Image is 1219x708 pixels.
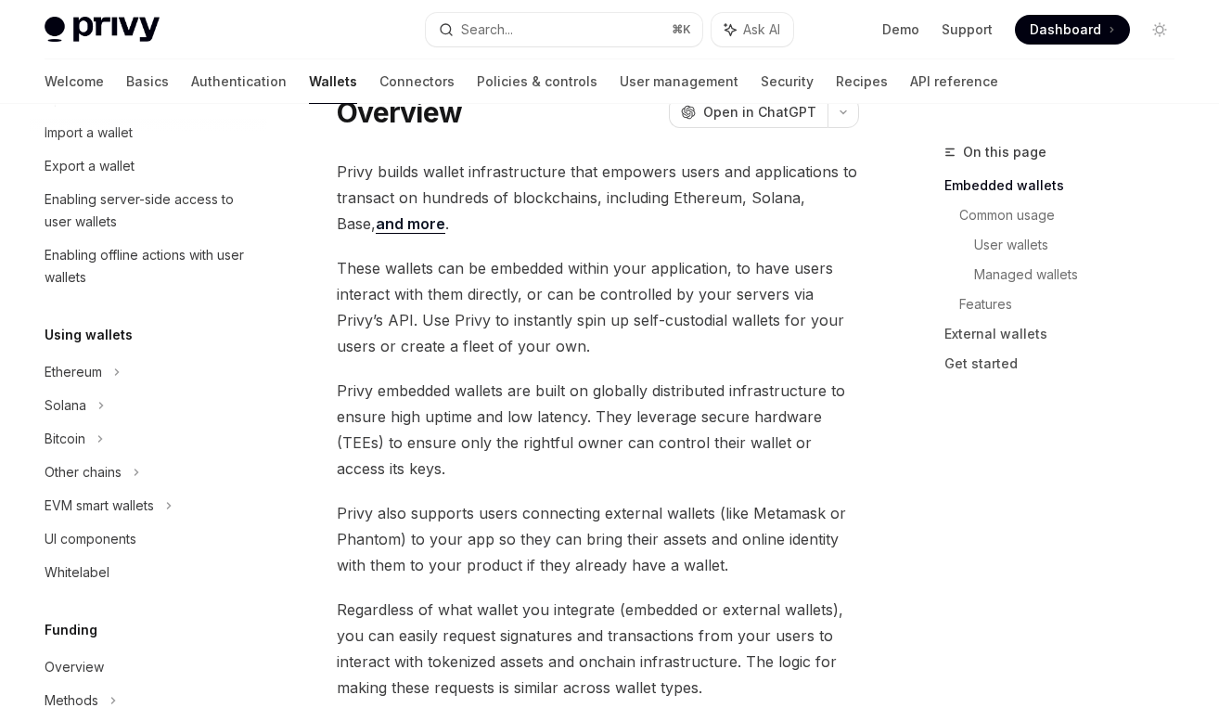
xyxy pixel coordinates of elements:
[963,141,1046,163] span: On this page
[882,20,919,39] a: Demo
[45,619,97,641] h5: Funding
[337,255,859,359] span: These wallets can be embedded within your application, to have users interact with them directly,...
[45,428,85,450] div: Bitcoin
[337,96,462,129] h1: Overview
[337,159,859,237] span: Privy builds wallet infrastructure that empowers users and applications to transact on hundreds o...
[944,349,1189,379] a: Get started
[712,13,793,46] button: Ask AI
[944,319,1189,349] a: External wallets
[30,183,267,238] a: Enabling server-side access to user wallets
[959,200,1189,230] a: Common usage
[743,20,780,39] span: Ask AI
[959,290,1189,319] a: Features
[836,59,888,104] a: Recipes
[461,19,513,41] div: Search...
[45,244,256,289] div: Enabling offline actions with user wallets
[1145,15,1174,45] button: Toggle dark mode
[669,97,828,128] button: Open in ChatGPT
[761,59,814,104] a: Security
[45,528,136,550] div: UI components
[45,188,256,233] div: Enabling server-side access to user wallets
[45,461,122,483] div: Other chains
[30,556,267,589] a: Whitelabel
[974,260,1189,290] a: Managed wallets
[379,59,455,104] a: Connectors
[703,103,816,122] span: Open in ChatGPT
[191,59,287,104] a: Authentication
[45,324,133,346] h5: Using wallets
[30,149,267,183] a: Export a wallet
[974,230,1189,260] a: User wallets
[126,59,169,104] a: Basics
[477,59,597,104] a: Policies & controls
[337,597,859,701] span: Regardless of what wallet you integrate (embedded or external wallets), you can easily request si...
[944,171,1189,200] a: Embedded wallets
[376,214,445,234] a: and more
[30,522,267,556] a: UI components
[620,59,738,104] a: User management
[672,22,691,37] span: ⌘ K
[45,155,135,177] div: Export a wallet
[45,394,86,417] div: Solana
[309,59,357,104] a: Wallets
[45,561,109,584] div: Whitelabel
[426,13,701,46] button: Search...⌘K
[337,500,859,578] span: Privy also supports users connecting external wallets (like Metamask or Phantom) to your app so t...
[45,361,102,383] div: Ethereum
[1015,15,1130,45] a: Dashboard
[30,238,267,294] a: Enabling offline actions with user wallets
[1030,20,1101,39] span: Dashboard
[45,17,160,43] img: light logo
[45,495,154,517] div: EVM smart wallets
[942,20,993,39] a: Support
[337,378,859,482] span: Privy embedded wallets are built on globally distributed infrastructure to ensure high uptime and...
[45,59,104,104] a: Welcome
[30,650,267,684] a: Overview
[45,656,104,678] div: Overview
[910,59,998,104] a: API reference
